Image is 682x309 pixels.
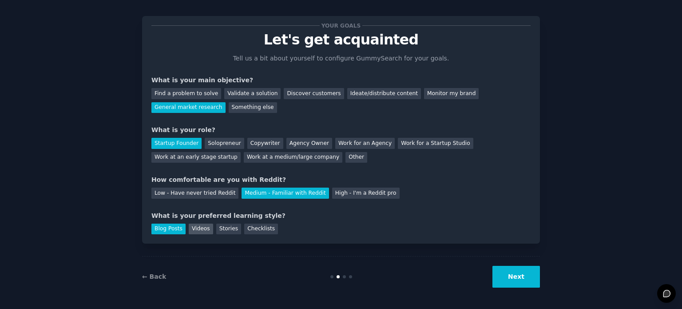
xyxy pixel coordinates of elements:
button: Next [492,266,540,288]
div: Agency Owner [286,138,332,149]
div: Medium - Familiar with Reddit [242,188,329,199]
div: Something else [229,102,277,113]
div: Checklists [244,224,278,235]
div: Discover customers [284,88,344,99]
div: Stories [216,224,241,235]
div: Find a problem to solve [151,88,221,99]
div: Other [345,152,367,163]
div: Work for an Agency [335,138,395,149]
div: What is your preferred learning style? [151,211,531,221]
div: Blog Posts [151,224,186,235]
div: Ideate/distribute content [347,88,421,99]
div: Work at a medium/large company [244,152,342,163]
a: ← Back [142,273,166,280]
div: Low - Have never tried Reddit [151,188,238,199]
div: Validate a solution [224,88,281,99]
div: Solopreneur [205,138,244,149]
div: Startup Founder [151,138,202,149]
p: Tell us a bit about yourself to configure GummySearch for your goals. [229,54,453,63]
div: Work for a Startup Studio [398,138,473,149]
div: What is your main objective? [151,76,531,85]
div: Videos [189,224,213,235]
div: Monitor my brand [424,88,479,99]
div: Copywriter [247,138,283,149]
div: General market research [151,102,226,113]
div: How comfortable are you with Reddit? [151,175,531,185]
div: Work at an early stage startup [151,152,241,163]
p: Let's get acquainted [151,32,531,48]
span: Your goals [320,21,362,30]
div: High - I'm a Reddit pro [332,188,400,199]
div: What is your role? [151,125,531,135]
